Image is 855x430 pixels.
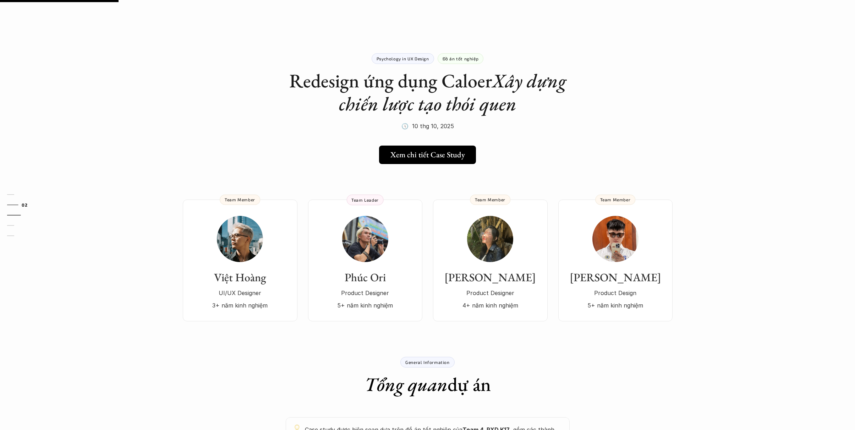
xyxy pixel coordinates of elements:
[475,197,505,202] p: Team Member
[225,197,255,202] p: Team Member
[315,271,415,284] h3: Phúc Ori
[183,200,297,321] a: Việt HoàngUI/UX Designer3+ năm kinh nghiệmTeam Member
[351,197,379,202] p: Team Leader
[405,360,449,365] p: General Information
[558,200,673,321] a: [PERSON_NAME]Product Design5+ năm kinh nghiệmTeam Member
[365,372,448,397] em: Tổng quan
[315,288,415,298] p: Product Designer
[7,201,41,209] a: 02
[440,288,541,298] p: Product Designer
[401,121,454,131] p: 🕔 10 thg 10, 2025
[286,69,570,115] h1: Redesign ứng dụng Caloer
[22,202,27,207] strong: 02
[443,56,479,61] p: Đồ án tốt nghiệp
[190,300,290,311] p: 3+ năm kinh nghiệm
[565,271,665,284] h3: [PERSON_NAME]
[433,200,548,321] a: [PERSON_NAME]Product Designer4+ năm kinh nghiệmTeam Member
[440,300,541,311] p: 4+ năm kinh nghiệm
[315,300,415,311] p: 5+ năm kinh nghiệm
[190,288,290,298] p: UI/UX Designer
[440,271,541,284] h3: [PERSON_NAME]
[308,200,422,321] a: Phúc OriProduct Designer5+ năm kinh nghiệmTeam Leader
[190,271,290,284] h3: Việt Hoàng
[365,373,491,396] h1: dự án
[565,300,665,311] p: 5+ năm kinh nghiệm
[379,146,476,164] a: Xem chi tiết Case Study
[390,150,465,159] h5: Xem chi tiết Case Study
[565,288,665,298] p: Product Design
[377,56,429,61] p: Psychology in UX Design
[339,68,570,116] em: Xây dựng chiến lược tạo thói quen
[600,197,631,202] p: Team Member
